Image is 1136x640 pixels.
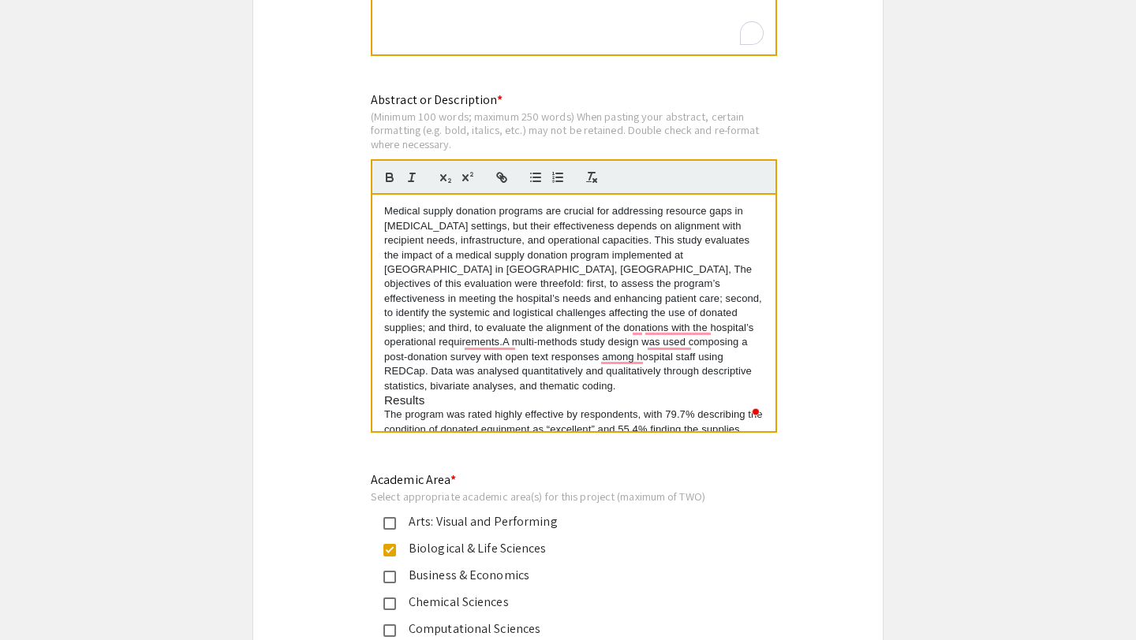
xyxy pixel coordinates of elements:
[384,204,764,393] p: Medical supply donation programs are crucial for addressing resource gaps in [MEDICAL_DATA] setti...
[371,471,456,488] mat-label: Academic Area
[384,407,764,524] p: The program was rated highly effective by respondents, with 79.7% describing the condition of don...
[396,593,727,612] div: Chemical Sciences
[396,620,727,638] div: Computational Sciences
[371,110,777,151] div: (Minimum 100 words; maximum 250 words) When pasting your abstract, certain formatting (e.g. bold,...
[371,91,503,108] mat-label: Abstract or Description
[372,195,775,431] div: To enrich screen reader interactions, please activate Accessibility in Grammarly extension settings
[396,566,727,585] div: Business & Economics
[371,489,740,504] div: Select appropriate academic area(s) for this project (maximum of TWO)
[396,512,727,531] div: Arts: Visual and Performing
[396,539,727,558] div: Biological & Life Sciences
[384,393,764,407] h3: Results
[12,569,67,628] iframe: Chat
